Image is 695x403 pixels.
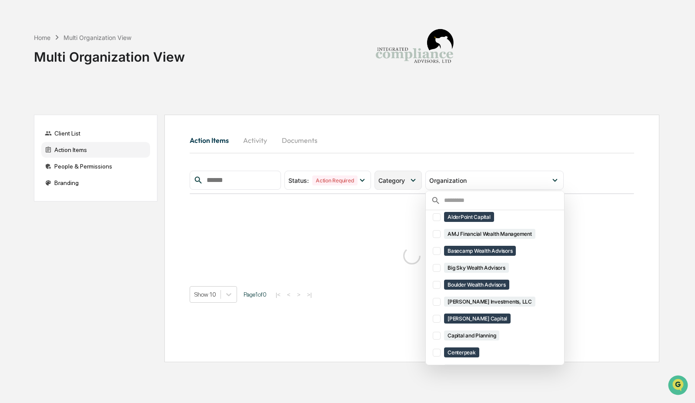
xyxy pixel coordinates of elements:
[34,42,185,65] div: Multi Organization View
[30,66,143,75] div: Start new chat
[5,106,60,122] a: 🖐️Preclearance
[61,147,105,154] a: Powered byPylon
[429,177,467,184] span: Organization
[17,126,55,135] span: Data Lookup
[63,34,131,41] div: Multi Organization View
[63,110,70,117] div: 🗄️
[244,291,267,298] span: Page 1 of 0
[288,177,309,184] span: Status :
[304,291,314,298] button: >|
[275,130,324,151] button: Documents
[148,69,158,79] button: Start new chat
[236,130,275,151] button: Activity
[9,66,24,82] img: 1746055101610-c473b297-6a78-478c-a979-82029cc54cd1
[190,130,236,151] button: Action Items
[294,291,303,298] button: >
[5,122,58,138] a: 🔎Data Lookup
[41,175,150,191] div: Branding
[9,127,16,134] div: 🔎
[41,142,150,158] div: Action Items
[41,159,150,174] div: People & Permissions
[444,364,531,374] div: [US_STATE] Capital Management
[9,18,158,32] p: How can we help?
[444,297,535,307] div: [PERSON_NAME] Investments, LLC
[9,110,16,117] div: 🖐️
[17,109,56,118] span: Preclearance
[284,291,293,298] button: <
[444,246,516,256] div: Basecamp Wealth Advisors
[371,7,458,94] img: Integrated Compliance Advisors
[444,212,494,222] div: AlderPoint Capital
[41,126,150,141] div: Client List
[190,130,634,151] div: activity tabs
[444,314,511,324] div: [PERSON_NAME] Capital
[312,175,357,185] div: Action Required
[34,34,50,41] div: Home
[444,330,499,340] div: Capital and Planning
[444,280,509,290] div: Boulder Wealth Advisors
[444,229,535,239] div: AMJ Financial Wealth Management
[444,263,508,273] div: Big Sky Wealth Advisors
[667,374,691,398] iframe: Open customer support
[87,147,105,154] span: Pylon
[72,109,108,118] span: Attestations
[378,177,405,184] span: Category
[30,75,110,82] div: We're available if you need us!
[60,106,111,122] a: 🗄️Attestations
[444,347,479,357] div: Centerpeak
[273,291,283,298] button: |<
